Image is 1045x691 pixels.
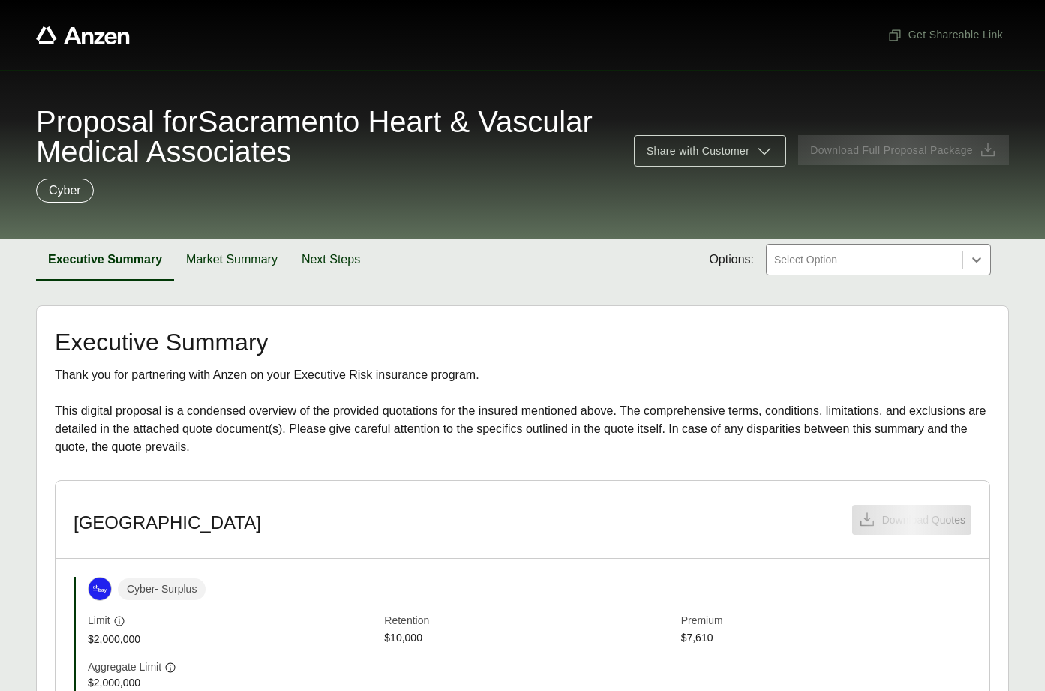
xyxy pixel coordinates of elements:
a: Anzen website [36,26,130,44]
button: Market Summary [174,239,290,281]
button: Share with Customer [634,135,786,167]
span: Download Full Proposal Package [810,143,973,158]
span: Retention [384,613,674,630]
button: Executive Summary [36,239,174,281]
span: Limit [88,613,110,629]
h3: [GEOGRAPHIC_DATA] [74,512,261,534]
span: Share with Customer [647,143,749,159]
span: Premium [681,613,971,630]
h2: Executive Summary [55,330,990,354]
span: Cyber - Surplus [118,578,206,600]
img: At-Bay [89,578,111,600]
div: Thank you for partnering with Anzen on your Executive Risk insurance program. This digital propos... [55,366,990,456]
span: Aggregate Limit [88,659,161,675]
button: Next Steps [290,239,372,281]
span: $7,610 [681,630,971,647]
span: $2,000,000 [88,675,378,691]
p: Cyber [49,182,81,200]
button: Get Shareable Link [881,21,1009,49]
span: Options: [709,251,754,269]
span: Proposal for Sacramento Heart & Vascular Medical Associates [36,107,616,167]
span: $2,000,000 [88,632,378,647]
span: $10,000 [384,630,674,647]
span: Get Shareable Link [887,27,1003,43]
